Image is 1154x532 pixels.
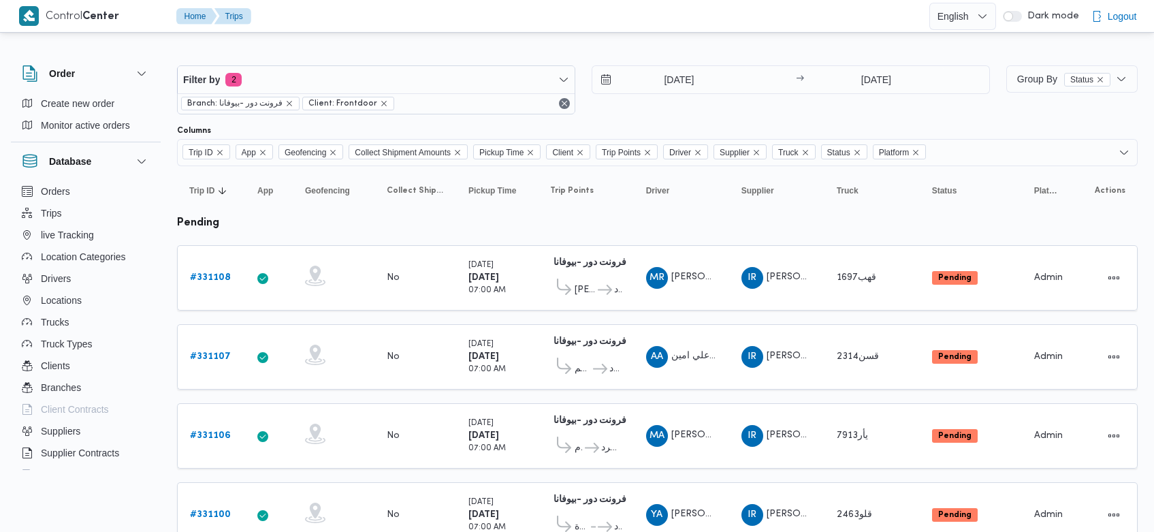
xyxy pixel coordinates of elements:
span: 2 active filters [225,73,242,87]
span: [PERSON_NAME] [671,431,749,439]
div: No [387,509,400,521]
button: Locations [16,290,155,311]
span: Platform [879,145,910,160]
b: فرونت دور -بيوفانا [554,495,626,504]
span: Driver [669,145,691,160]
span: Supplier [720,145,750,160]
button: Group ByStatusremove selected entity [1006,65,1138,93]
span: يأر7913 [837,431,868,440]
button: Remove App from selection in this group [259,148,267,157]
div: No [387,351,400,363]
span: قلو2463 [837,510,872,519]
button: remove selected entity [285,99,293,108]
a: #331108 [190,270,231,286]
span: Suppliers [41,423,80,439]
span: Pending [932,508,978,522]
span: App [257,185,273,196]
div: Yasain Abadalaziam Muhammad Ibrahem [646,504,668,526]
b: فرونت دور -بيوفانا [554,337,626,346]
b: pending [177,218,219,228]
button: Location Categories [16,246,155,268]
span: Admin [1034,510,1063,519]
button: Truck [831,180,913,202]
span: Client [552,145,573,160]
span: Trip ID; Sorted in descending order [189,185,214,196]
span: Status [932,185,957,196]
div: Ibrahem Rmdhan Ibrahem Athman AbobIsha [741,267,763,289]
small: 07:00 AM [468,366,506,373]
span: IR [748,425,756,447]
span: Logout [1108,8,1137,25]
a: #331106 [190,428,231,444]
small: 07:00 AM [468,524,506,531]
small: 07:00 AM [468,287,506,294]
small: 07:00 AM [468,445,506,452]
span: Pickup Time [468,185,516,196]
span: Trip ID [182,144,230,159]
small: [DATE] [468,420,494,427]
span: Status [1070,74,1093,86]
button: live Tracking [16,224,155,246]
span: Driver [663,144,708,159]
b: Pending [938,511,972,519]
b: فرونت دور -بيوفانا [554,258,626,267]
button: Supplier [736,180,818,202]
span: Truck [772,144,816,159]
span: MA [650,425,664,447]
span: AA [651,346,663,368]
button: Driver [641,180,722,202]
b: # 331106 [190,431,231,440]
span: Devices [41,467,75,483]
span: Trip Points [596,144,658,159]
span: [PERSON_NAME][DATE] [PERSON_NAME] [767,351,955,360]
span: Drivers [41,270,71,287]
button: Pickup Time [463,180,531,202]
h3: Order [49,65,75,82]
span: فرونت دور مسطرد [614,282,622,298]
span: Branch: فرونت دور -بيوفانا [187,97,283,110]
span: Platform [1034,185,1057,196]
span: Pickup Time [473,144,541,159]
button: Actions [1103,346,1125,368]
div: Mustfi Ahmad Said Mustfi [646,425,668,447]
button: Home [176,8,217,25]
span: قهب1697 [837,273,876,282]
label: Columns [177,125,211,136]
button: Actions [1103,425,1125,447]
b: فرونت دور -بيوفانا [554,416,626,425]
button: Open list of options [1119,147,1129,158]
button: Client Contracts [16,398,155,420]
button: Remove [556,95,573,112]
button: Trip IDSorted in descending order [184,180,238,202]
span: [PERSON_NAME] [671,272,749,281]
button: Suppliers [16,420,155,442]
div: Ali Amain Muhammad Yhaii [646,346,668,368]
span: علي امين [PERSON_NAME] [671,351,790,360]
div: Ibrahem Rmdhan Ibrahem Athman AbobIsha [741,425,763,447]
button: Remove Geofencing from selection in this group [329,148,337,157]
button: Remove Status from selection in this group [853,148,861,157]
button: Trips [214,8,251,25]
b: Pending [938,432,972,440]
b: [DATE] [468,431,499,440]
button: Remove Pickup Time from selection in this group [526,148,534,157]
button: Create new order [16,93,155,114]
button: Remove Driver from selection in this group [694,148,702,157]
a: #331100 [190,507,231,523]
button: Remove Client from selection in this group [576,148,584,157]
span: Admin [1034,352,1063,361]
span: [PERSON_NAME] [575,282,596,298]
button: Actions [1103,504,1125,526]
b: Center [82,12,119,22]
span: Orders [41,183,70,200]
div: Ibrahem Rmdhan Ibrahem Athman AbobIsha [741,346,763,368]
span: Status [827,145,850,160]
span: Branch: فرونت دور -بيوفانا [181,97,300,110]
button: Supplier Contracts [16,442,155,464]
span: MR [650,267,664,289]
span: Pending [932,429,978,443]
span: الهرم [575,440,583,456]
button: Actions [1103,267,1125,289]
span: Truck Types [41,336,92,352]
span: live Tracking [41,227,94,243]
